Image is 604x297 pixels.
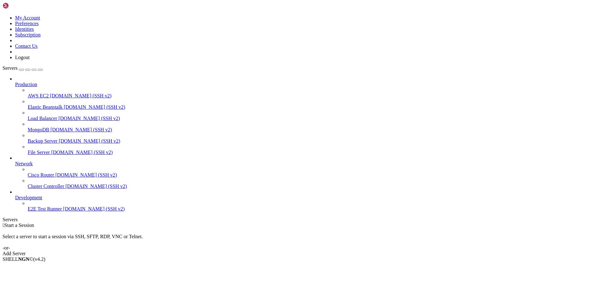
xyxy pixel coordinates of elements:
a: Subscription [15,32,41,37]
span: Network [15,161,33,166]
span: Load Balancer [28,116,57,121]
a: File Server [DOMAIN_NAME] (SSH v2) [28,150,601,155]
a: MongoDB [DOMAIN_NAME] (SSH v2) [28,127,601,133]
li: AWS EC2 [DOMAIN_NAME] (SSH v2) [28,87,601,99]
a: My Account [15,15,40,20]
b: NGN [18,256,30,262]
span: [DOMAIN_NAME] (SSH v2) [50,127,112,132]
a: Identities [15,26,34,32]
span: MongoDB [28,127,49,132]
a: Cisco Router [DOMAIN_NAME] (SSH v2) [28,172,601,178]
a: Cluster Controller [DOMAIN_NAME] (SSH v2) [28,184,601,189]
li: Load Balancer [DOMAIN_NAME] (SSH v2) [28,110,601,121]
span: Cluster Controller [28,184,64,189]
a: Logout [15,55,30,60]
span: Development [15,195,42,200]
img: Shellngn [3,3,39,9]
a: Backup Server [DOMAIN_NAME] (SSH v2) [28,138,601,144]
span: Elastic Beanstalk [28,104,63,110]
a: Network [15,161,601,167]
a: Servers [3,65,43,71]
a: Elastic Beanstalk [DOMAIN_NAME] (SSH v2) [28,104,601,110]
a: E2E Test Runner [DOMAIN_NAME] (SSH v2) [28,206,601,212]
a: AWS EC2 [DOMAIN_NAME] (SSH v2) [28,93,601,99]
li: E2E Test Runner [DOMAIN_NAME] (SSH v2) [28,201,601,212]
span: [DOMAIN_NAME] (SSH v2) [55,172,117,178]
li: Cisco Router [DOMAIN_NAME] (SSH v2) [28,167,601,178]
li: File Server [DOMAIN_NAME] (SSH v2) [28,144,601,155]
span: File Server [28,150,50,155]
li: Elastic Beanstalk [DOMAIN_NAME] (SSH v2) [28,99,601,110]
div: Add Server [3,251,601,256]
span: [DOMAIN_NAME] (SSH v2) [63,206,125,212]
div: Select a server to start a session via SSH, SFTP, RDP, VNC or Telnet. -or- [3,228,601,251]
li: Cluster Controller [DOMAIN_NAME] (SSH v2) [28,178,601,189]
div: Servers [3,217,601,223]
span: AWS EC2 [28,93,49,98]
span: [DOMAIN_NAME] (SSH v2) [59,116,120,121]
span: Start a Session [4,223,34,228]
span: [DOMAIN_NAME] (SSH v2) [50,93,112,98]
a: Preferences [15,21,39,26]
span: SHELL © [3,256,45,262]
span: Cisco Router [28,172,54,178]
span: E2E Test Runner [28,206,62,212]
span: 4.2.0 [33,256,46,262]
li: Development [15,189,601,212]
span: Backup Server [28,138,58,144]
span: [DOMAIN_NAME] (SSH v2) [65,184,127,189]
span: Production [15,82,37,87]
span:  [3,223,4,228]
a: Contact Us [15,43,38,49]
a: Production [15,82,601,87]
li: Backup Server [DOMAIN_NAME] (SSH v2) [28,133,601,144]
li: Production [15,76,601,155]
li: Network [15,155,601,189]
a: Load Balancer [DOMAIN_NAME] (SSH v2) [28,116,601,121]
span: [DOMAIN_NAME] (SSH v2) [51,150,113,155]
a: Development [15,195,601,201]
li: MongoDB [DOMAIN_NAME] (SSH v2) [28,121,601,133]
span: [DOMAIN_NAME] (SSH v2) [59,138,120,144]
span: [DOMAIN_NAME] (SSH v2) [64,104,126,110]
span: Servers [3,65,18,71]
